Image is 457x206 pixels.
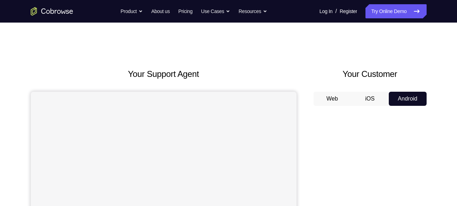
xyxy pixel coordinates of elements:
h2: Your Support Agent [31,68,297,80]
a: Pricing [178,4,192,18]
span: / [335,7,337,16]
button: Android [389,92,427,106]
a: About us [151,4,170,18]
button: Use Cases [201,4,230,18]
a: Go to the home page [31,7,73,16]
button: Web [314,92,351,106]
a: Register [340,4,357,18]
button: Resources [239,4,267,18]
a: Log In [320,4,333,18]
button: iOS [351,92,389,106]
a: Try Online Demo [365,4,426,18]
button: Product [121,4,143,18]
h2: Your Customer [314,68,427,80]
